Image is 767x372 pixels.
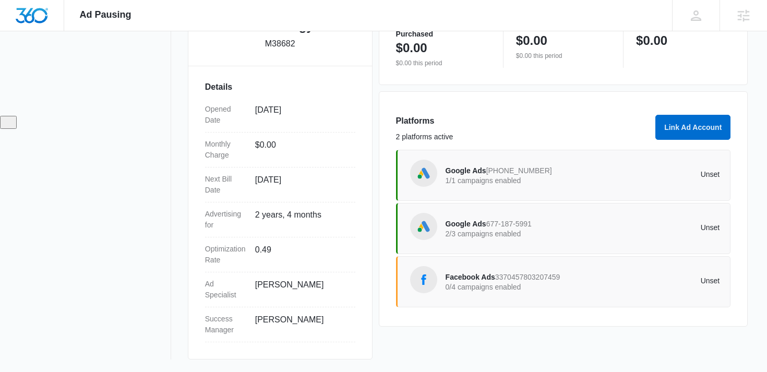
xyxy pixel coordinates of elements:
dd: $0.00 [255,139,347,161]
dd: 2 years, 4 months [255,209,347,231]
div: Success Manager[PERSON_NAME] [205,307,355,342]
a: Facebook AdsFacebook Ads33704578032074590/4 campaigns enabledUnset [396,256,731,307]
p: 0/4 campaigns enabled [446,283,583,291]
dt: Ad Specialist [205,279,247,301]
p: Unset [582,171,720,178]
dd: [DATE] [255,174,347,196]
span: Facebook Ads [446,273,495,281]
span: Google Ads [446,166,486,175]
a: Google AdsGoogle Ads[PHONE_NUMBER]1/1 campaigns enabledUnset [396,150,731,201]
span: [PHONE_NUMBER] [486,166,552,175]
dd: 0.49 [255,244,347,266]
span: Google Ads [446,220,486,228]
button: Link Ad Account [655,115,730,140]
p: Unset [582,277,720,284]
dd: [PERSON_NAME] [255,279,347,301]
p: 2 platforms active [396,131,650,142]
dt: Monthly Charge [205,139,247,161]
div: Optimization Rate0.49 [205,237,355,272]
dd: [PERSON_NAME] [255,314,347,335]
span: Ad Pausing [80,9,131,20]
p: Unset [582,224,720,231]
div: Monthly Charge$0.00 [205,133,355,167]
dt: Success Manager [205,314,247,335]
dt: Optimization Rate [205,244,247,266]
div: Ad Specialist[PERSON_NAME] [205,272,355,307]
img: Google Ads [416,165,432,181]
span: 3370457803207459 [495,273,560,281]
p: 2/3 campaigns enabled [446,230,583,237]
img: Google Ads [416,219,432,234]
div: Next Bill Date[DATE] [205,167,355,202]
p: 1/1 campaigns enabled [446,177,583,184]
dt: Advertising for [205,209,247,231]
span: 677-187-5991 [486,220,532,228]
h3: Platforms [396,115,650,127]
dt: Next Bill Date [205,174,247,196]
div: Advertising for2 years, 4 months [205,202,355,237]
a: Google AdsGoogle Ads677-187-59912/3 campaigns enabledUnset [396,203,731,254]
img: Facebook Ads [416,272,432,287]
